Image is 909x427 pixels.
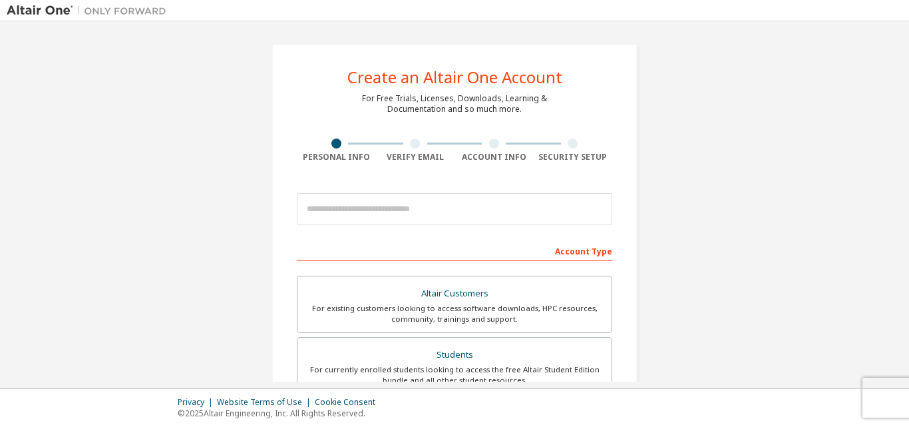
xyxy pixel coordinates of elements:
div: For currently enrolled students looking to access the free Altair Student Edition bundle and all ... [305,364,604,386]
div: Altair Customers [305,284,604,303]
div: Account Type [297,240,612,261]
div: Create an Altair One Account [347,69,562,85]
div: Privacy [178,397,217,408]
div: Cookie Consent [315,397,383,408]
div: Personal Info [297,152,376,163]
img: Altair One [7,4,173,17]
div: For Free Trials, Licenses, Downloads, Learning & Documentation and so much more. [362,93,547,115]
p: © 2025 Altair Engineering, Inc. All Rights Reserved. [178,408,383,419]
div: Verify Email [376,152,455,163]
div: Account Info [454,152,534,163]
div: Website Terms of Use [217,397,315,408]
div: For existing customers looking to access software downloads, HPC resources, community, trainings ... [305,303,604,324]
div: Security Setup [534,152,613,163]
div: Students [305,346,604,364]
